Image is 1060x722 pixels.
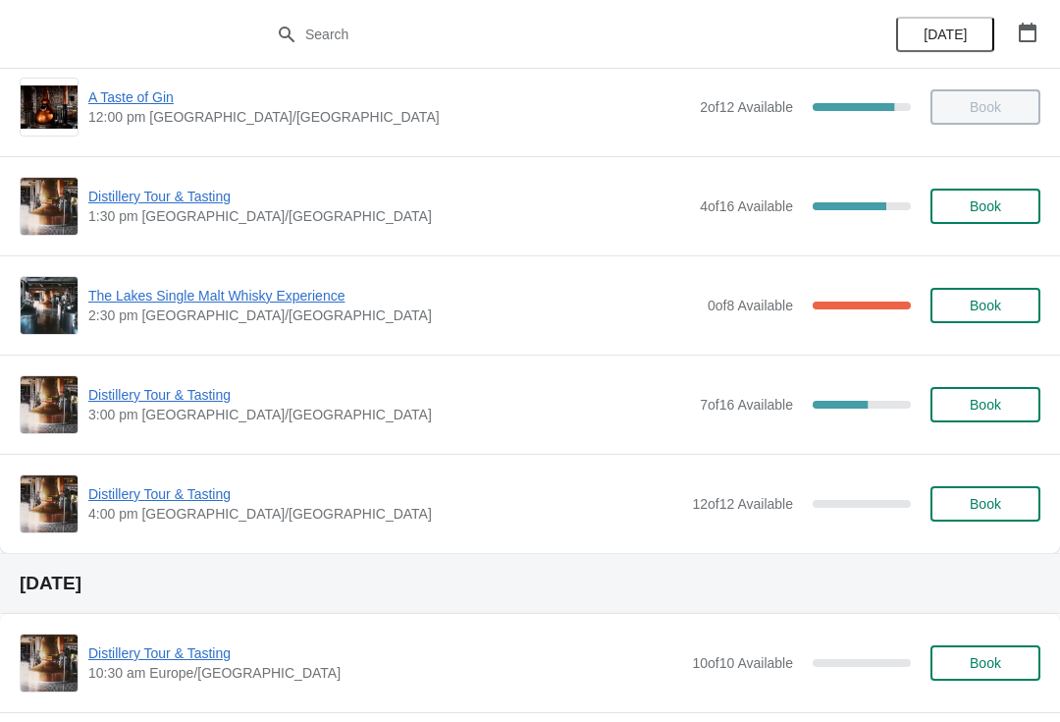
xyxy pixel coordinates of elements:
button: Book [930,288,1040,323]
h2: [DATE] [20,574,1040,593]
img: Distillery Tour & Tasting | | 3:00 pm Europe/London [21,376,78,433]
span: 1:30 pm [GEOGRAPHIC_DATA]/[GEOGRAPHIC_DATA] [88,206,690,226]
span: Distillery Tour & Tasting [88,187,690,206]
button: Book [930,387,1040,422]
button: [DATE] [896,17,994,52]
span: [DATE] [924,27,967,42]
button: Book [930,189,1040,224]
span: The Lakes Single Malt Whisky Experience [88,286,698,305]
span: Distillery Tour & Tasting [88,484,682,504]
span: 7 of 16 Available [700,397,793,413]
span: 10:30 am Europe/[GEOGRAPHIC_DATA] [88,663,682,683]
span: 3:00 pm [GEOGRAPHIC_DATA]/[GEOGRAPHIC_DATA] [88,405,690,424]
span: 2:30 pm [GEOGRAPHIC_DATA]/[GEOGRAPHIC_DATA] [88,305,698,325]
img: The Lakes Single Malt Whisky Experience | | 2:30 pm Europe/London [21,277,78,334]
span: A Taste of Gin [88,87,690,107]
span: Book [970,496,1001,512]
img: A Taste of Gin | | 12:00 pm Europe/London [21,85,78,129]
button: Book [930,486,1040,522]
img: Distillery Tour & Tasting | | 4:00 pm Europe/London [21,475,78,532]
span: Book [970,397,1001,413]
span: 4 of 16 Available [700,198,793,214]
span: 12:00 pm [GEOGRAPHIC_DATA]/[GEOGRAPHIC_DATA] [88,107,690,127]
span: Distillery Tour & Tasting [88,643,682,663]
span: Book [970,655,1001,671]
span: Book [970,298,1001,313]
span: 12 of 12 Available [692,496,793,512]
img: Distillery Tour & Tasting | | 10:30 am Europe/London [21,635,78,692]
span: Distillery Tour & Tasting [88,385,690,405]
input: Search [304,17,795,52]
span: 2 of 12 Available [700,99,793,115]
button: Book [930,645,1040,681]
img: Distillery Tour & Tasting | | 1:30 pm Europe/London [21,178,78,235]
span: 4:00 pm [GEOGRAPHIC_DATA]/[GEOGRAPHIC_DATA] [88,504,682,524]
span: 0 of 8 Available [708,298,793,313]
span: Book [970,198,1001,214]
span: 10 of 10 Available [692,655,793,671]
